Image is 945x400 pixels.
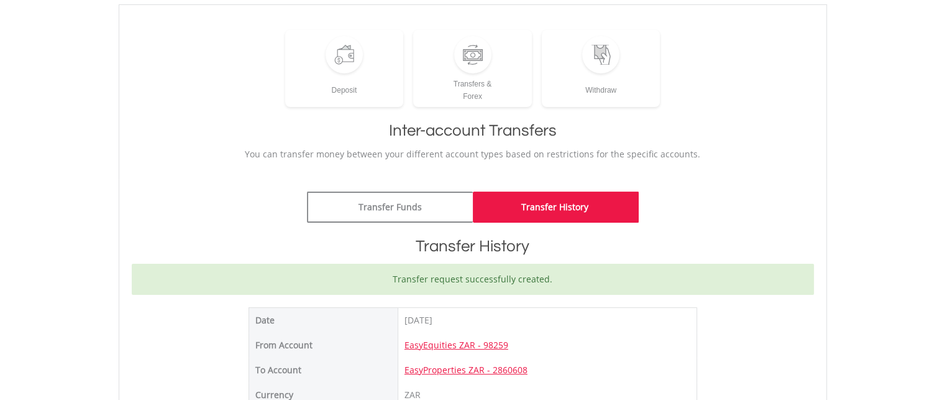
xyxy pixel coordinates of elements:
td: From Account [249,333,398,358]
div: Transfer request successfully created. [132,264,814,295]
h1: Inter-account Transfers [132,119,814,142]
a: Transfers &Forex [413,30,532,107]
a: Withdraw [542,30,660,107]
td: [DATE] [398,307,696,333]
div: Withdraw [542,73,660,96]
td: Date [249,307,398,333]
td: To Account [249,358,398,383]
p: You can transfer money between your different account types based on restrictions for the specifi... [132,148,814,160]
a: EasyProperties ZAR - 2860608 [404,364,527,376]
a: Deposit [285,30,404,107]
a: Transfer History [473,192,639,223]
div: Transfers & Forex [413,73,532,103]
h1: Transfer History [132,235,814,258]
a: Transfer Funds [307,192,473,223]
div: Deposit [285,73,404,96]
a: EasyEquities ZAR - 98259 [404,339,508,351]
